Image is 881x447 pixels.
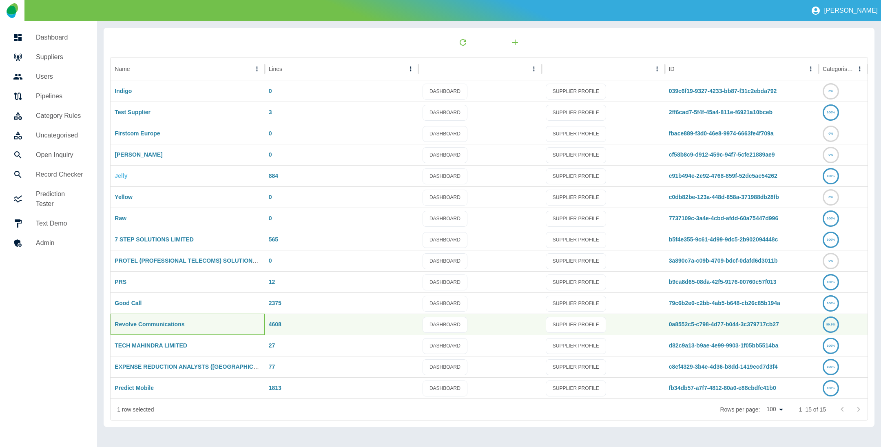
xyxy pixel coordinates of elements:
a: Jelly [115,173,127,179]
a: DASHBOARD [423,253,467,269]
h5: Category Rules [36,111,84,121]
text: 100% [827,280,835,284]
div: 1 row selected [117,405,154,414]
a: DASHBOARD [423,190,467,206]
text: 100% [827,238,835,241]
a: 77 [269,363,275,370]
a: EXPENSE REDUCTION ANALYSTS ([GEOGRAPHIC_DATA]) LIMITED [115,363,299,370]
a: b9ca8d65-08da-42f5-9176-00760c57f013 [669,279,777,285]
a: 7 STEP SOLUTIONS LIMITED [115,236,193,243]
text: 0% [828,195,833,199]
a: 12 [269,279,275,285]
a: Users [7,67,91,86]
a: Dashboard [7,28,91,47]
a: Revolve Communications [115,321,184,328]
a: PRS [115,279,126,285]
a: 884 [269,173,278,179]
h5: Text Demo [36,219,84,228]
a: SUPPLIER PROFILE [546,381,606,396]
a: 0 [269,88,272,94]
a: SUPPLIER PROFILE [546,190,606,206]
a: 039c6f19-9327-4233-bb87-f31c2ebda792 [669,88,777,94]
a: 565 [269,236,278,243]
a: Predict Mobile [115,385,154,391]
a: 100% [823,236,839,243]
div: Name [115,66,130,72]
a: Pipelines [7,86,91,106]
a: 1813 [269,385,281,391]
button: Name column menu [251,63,263,75]
button: ID column menu [805,63,817,75]
a: 100% [823,279,839,285]
div: 100 [763,403,786,415]
a: Raw [115,215,126,221]
a: 2375 [269,300,281,306]
a: 3a890c7a-c09b-4709-bdcf-0dafd6d3011b [669,257,778,264]
a: 0% [823,194,839,200]
a: c8ef4329-3b4e-4d36-b8dd-1419ecd7d3f4 [669,363,778,370]
a: b5f4e355-9c61-4d99-9dc5-2b902094448c [669,236,778,243]
h5: Open Inquiry [36,150,84,160]
a: Good Call [115,300,142,306]
a: c0db82be-123a-448d-858a-371988db28fb [669,194,779,200]
a: DASHBOARD [423,211,467,227]
a: 3 [269,109,272,115]
p: Rows per page: [720,405,760,414]
a: DASHBOARD [423,338,467,354]
a: 100% [823,385,839,391]
a: DASHBOARD [423,147,467,163]
button: [PERSON_NAME] [808,2,881,19]
a: Test Supplier [115,109,151,115]
a: Indigo [115,88,132,94]
a: 100% [823,300,839,306]
img: Logo [7,3,18,18]
a: 27 [269,342,275,349]
h5: Pipelines [36,91,84,101]
a: 100% [823,173,839,179]
a: Open Inquiry [7,145,91,165]
button: Categorised column menu [854,63,866,75]
a: Prediction Tester [7,184,91,214]
div: Categorised [823,66,853,72]
a: DASHBOARD [423,168,467,184]
text: 100% [827,111,835,114]
a: 4608 [269,321,281,328]
a: SUPPLIER PROFILE [546,147,606,163]
a: DASHBOARD [423,381,467,396]
h5: Dashboard [36,33,84,42]
a: fb34db57-a7f7-4812-80a0-e88cbdfc41b0 [669,385,776,391]
text: 100% [827,365,835,369]
a: SUPPLIER PROFILE [546,105,606,121]
text: 0% [828,89,833,93]
a: Uncategorised [7,126,91,145]
a: Yellow [115,194,133,200]
a: 100% [823,109,839,115]
a: 100% [823,363,839,370]
text: 100% [827,217,835,220]
a: SUPPLIER PROFILE [546,84,606,100]
text: 100% [827,174,835,178]
a: 0a8552c5-c798-4d77-b044-3c379717cb27 [669,321,779,328]
a: 7737109c-3a4e-4cbd-afdd-60a75447d996 [669,215,779,221]
a: d82c9a13-b9ae-4e99-9903-1f05bb5514ba [669,342,779,349]
div: ID [669,66,675,72]
text: 100% [827,301,835,305]
p: [PERSON_NAME] [824,7,878,14]
a: DASHBOARD [423,84,467,100]
a: SUPPLIER PROFILE [546,359,606,375]
a: SUPPLIER PROFILE [546,253,606,269]
a: DASHBOARD [423,105,467,121]
a: Admin [7,233,91,253]
text: 0% [828,153,833,157]
a: SUPPLIER PROFILE [546,232,606,248]
text: 0% [828,132,833,135]
a: 0 [269,215,272,221]
a: [PERSON_NAME] [115,151,162,158]
a: DASHBOARD [423,126,467,142]
a: 0 [269,151,272,158]
h5: Users [36,72,84,82]
a: SUPPLIER PROFILE [546,317,606,333]
a: DASHBOARD [423,296,467,312]
a: Category Rules [7,106,91,126]
h5: Prediction Tester [36,189,84,209]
